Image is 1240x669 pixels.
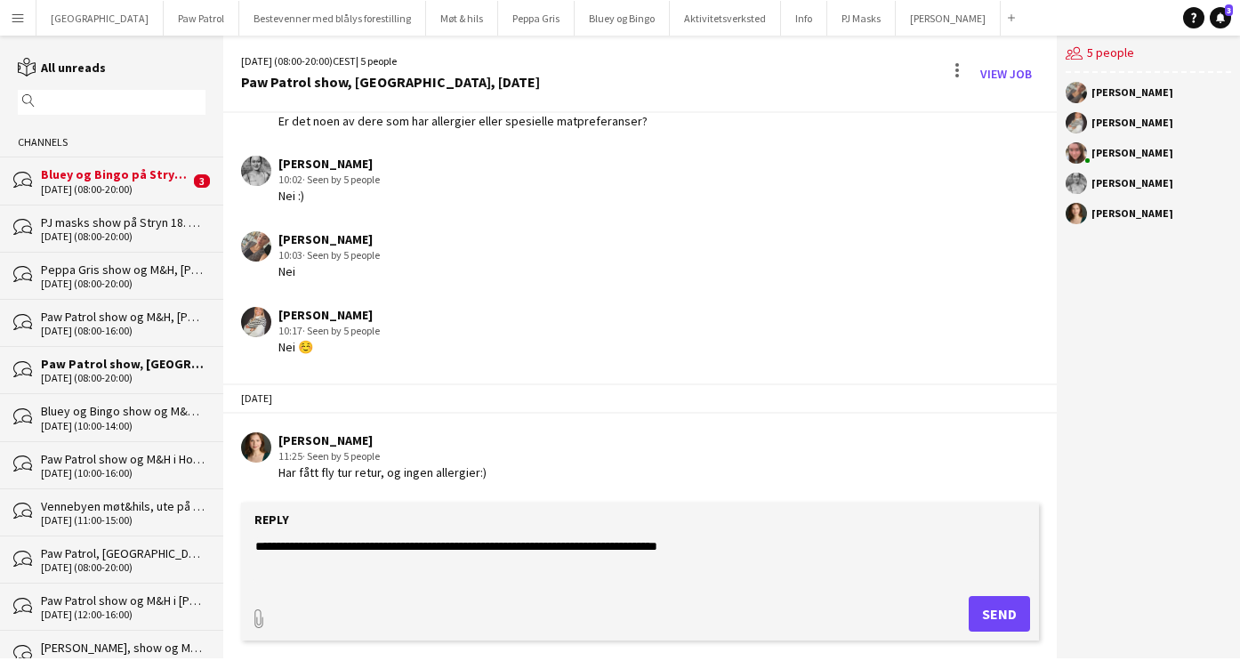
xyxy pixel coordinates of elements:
div: [PERSON_NAME] [1091,87,1173,98]
div: [PERSON_NAME] [278,231,380,247]
div: [PERSON_NAME] [278,156,380,172]
div: [DATE] (08:00-20:00) [41,230,205,243]
a: 3 [1210,7,1231,28]
label: Reply [254,512,289,528]
div: [DATE] (11:00-15:00) [41,514,205,527]
div: Paw Patrol show og M&H i Horten, [DATE] [41,451,205,467]
button: Bluey og Bingo [575,1,670,36]
div: 10:17 [278,323,380,339]
div: [DATE] (08:00-20:00) [41,561,205,574]
button: Peppa Gris [498,1,575,36]
a: View Job [973,60,1039,88]
div: Er det noen av dere som har allergier eller spesielle matpreferanser? [278,113,648,129]
div: [PERSON_NAME] [1091,148,1173,158]
div: Paw Patrol show, [GEOGRAPHIC_DATA], [DATE] [41,356,205,372]
a: All unreads [18,60,106,76]
div: [PERSON_NAME] [1091,208,1173,219]
div: Nei ☺️ [278,339,380,355]
button: PJ Masks [827,1,896,36]
div: [PERSON_NAME] [1091,117,1173,128]
div: [DATE] (10:00-16:00) [41,467,205,480]
div: [DATE] (08:00-20:00) [41,183,189,196]
div: Vennebyen møt&hils, ute på [GEOGRAPHIC_DATA], [DATE] [41,498,205,514]
div: Nei [278,263,380,279]
div: [PERSON_NAME] [278,307,380,323]
button: Bestevenner med blålys forestilling [239,1,426,36]
div: [DATE] (08:00-20:00) [41,278,205,290]
div: Paw Patrol show og M&H i [PERSON_NAME], [DATE] [41,592,205,609]
div: [DATE] (08:00-20:00) | 5 people [241,53,540,69]
div: [DATE] [223,383,1057,414]
div: [DATE] (08:00-16:00) [41,325,205,337]
span: · Seen by 5 people [302,248,380,262]
button: [PERSON_NAME] [896,1,1001,36]
button: Info [781,1,827,36]
div: [PERSON_NAME], show og M&H i Sogndal, avreise fredag kveld [41,640,205,656]
div: Har fått fly tur retur, og ingen allergier:) [278,464,487,480]
div: Bluey og Bingo show og M&H på [GEOGRAPHIC_DATA] byscene, [DATE] [41,403,205,419]
div: 10:03 [278,247,380,263]
span: 3 [194,174,210,188]
div: Bluey og Bingo på Strynemessa, [DATE] [41,166,189,182]
div: Peppa Gris show og M&H, [PERSON_NAME] [DATE] [41,262,205,278]
button: Møt & hils [426,1,498,36]
span: · Seen by 5 people [302,324,380,337]
span: 3 [1225,4,1233,16]
div: Nei :) [278,188,380,204]
button: Send [969,596,1030,632]
div: 10:02 [278,172,380,188]
div: Paw Patrol, [GEOGRAPHIC_DATA], 3 x show, [PERSON_NAME] M&H [41,545,205,561]
div: [DATE] (08:00-20:00) [41,372,205,384]
div: Paw Patrol show og M&H, [PERSON_NAME], overnatting fra fredag til lørdag [41,309,205,325]
button: Aktivitetsverksted [670,1,781,36]
button: Paw Patrol [164,1,239,36]
div: [DATE] (12:00-16:00) [41,609,205,621]
div: 5 people [1066,36,1231,73]
div: PJ masks show på Stryn 18. sept (hjem 19. sept), [41,214,205,230]
div: [PERSON_NAME] [278,432,487,448]
div: [DATE] (10:00-14:00) [41,420,205,432]
span: · Seen by 5 people [302,449,380,463]
div: 11:25 [278,448,487,464]
div: Paw Patrol show, [GEOGRAPHIC_DATA], [DATE] [241,74,540,90]
span: · Seen by 5 people [302,173,380,186]
div: [PERSON_NAME] [1091,178,1173,189]
div: [DATE] (08:00-16:00) [41,657,205,669]
span: CEST [333,54,356,68]
button: [GEOGRAPHIC_DATA] [36,1,164,36]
